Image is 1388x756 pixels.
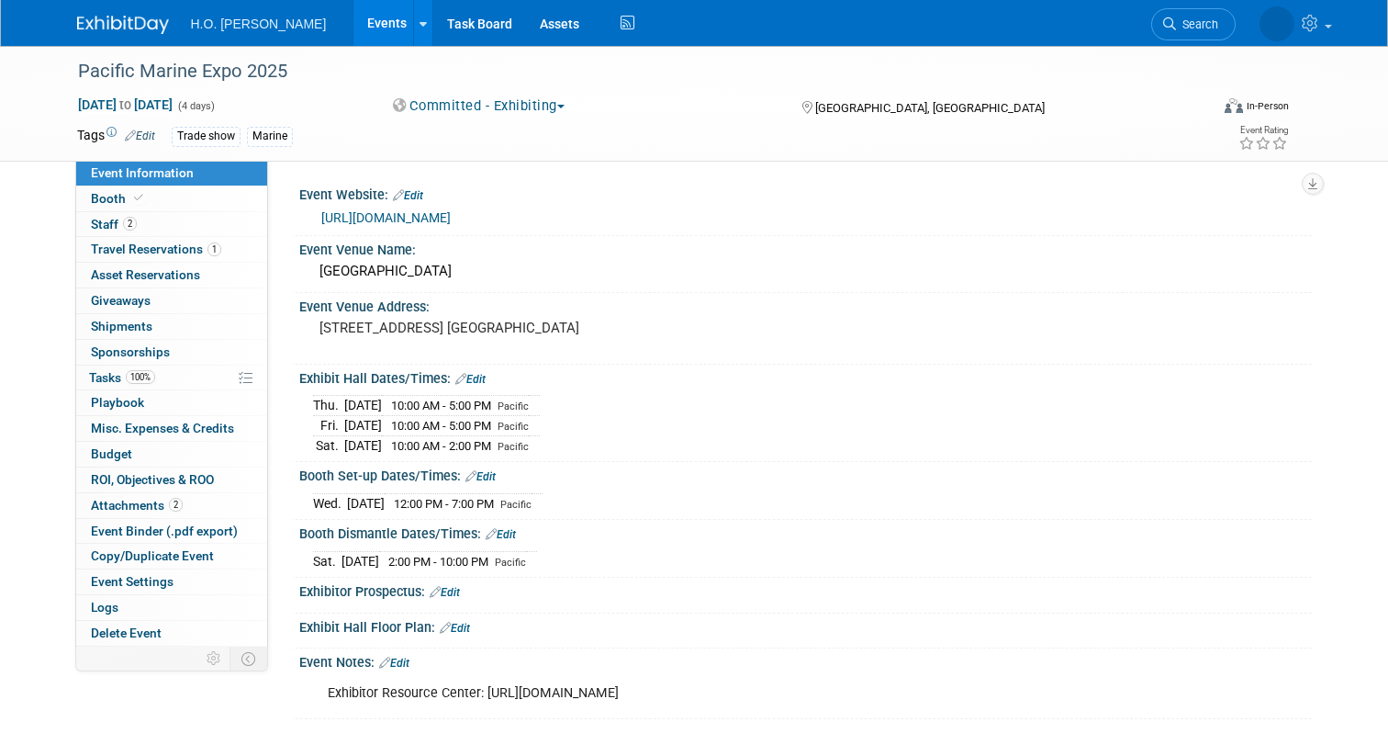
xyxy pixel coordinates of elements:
[313,551,341,570] td: Sat.
[498,441,529,453] span: Pacific
[91,344,170,359] span: Sponsorships
[391,399,491,412] span: 10:00 AM - 5:00 PM
[313,396,344,416] td: Thu.
[299,365,1312,389] div: Exhibit Hall Dates/Times:
[91,293,151,308] span: Giveaways
[486,528,516,541] a: Edit
[172,127,241,146] div: Trade show
[1225,98,1243,113] img: Format-Inperson.png
[125,130,155,142] a: Edit
[344,416,382,436] td: [DATE]
[77,16,169,34] img: ExhibitDay
[299,614,1312,638] div: Exhibit Hall Floor Plan:
[76,288,267,313] a: Giveaways
[91,524,238,538] span: Event Binder (.pdf export)
[76,544,267,569] a: Copy/Duplicate Event
[134,193,143,203] i: Booth reservation complete
[126,370,155,384] span: 100%
[299,181,1312,205] div: Event Website:
[313,493,347,513] td: Wed.
[299,462,1312,486] div: Booth Set-up Dates/Times:
[198,647,230,671] td: Personalize Event Tab Strip
[430,586,460,599] a: Edit
[91,242,221,256] span: Travel Reservations
[76,161,267,186] a: Event Information
[91,191,147,206] span: Booth
[76,314,267,339] a: Shipments
[91,395,144,410] span: Playbook
[76,519,267,544] a: Event Binder (.pdf export)
[91,165,194,180] span: Event Information
[388,555,488,569] span: 2:00 PM - 10:00 PM
[247,127,293,146] div: Marine
[123,217,137,231] span: 2
[91,498,183,513] span: Attachments
[169,498,183,512] span: 2
[391,419,491,433] span: 10:00 AM - 5:00 PM
[344,435,382,455] td: [DATE]
[498,421,529,433] span: Pacific
[1246,99,1289,113] div: In-Person
[1108,17,1150,31] span: Search
[341,551,379,570] td: [DATE]
[77,96,173,113] span: [DATE] [DATE]
[1110,96,1289,123] div: Event Format
[76,595,267,620] a: Logs
[495,557,526,569] span: Pacific
[91,626,162,640] span: Delete Event
[386,96,572,116] button: Committed - Exhibiting
[299,520,1312,544] div: Booth Dismantle Dates/Times:
[91,421,234,435] span: Misc. Expenses & Credits
[176,100,215,112] span: (4 days)
[76,186,267,211] a: Booth
[76,263,267,288] a: Asset Reservations
[440,622,470,635] a: Edit
[299,293,1312,316] div: Event Venue Address:
[76,493,267,518] a: Attachments2
[91,446,132,461] span: Budget
[91,319,152,333] span: Shipments
[76,390,267,415] a: Playbook
[91,600,118,615] span: Logs
[299,578,1312,602] div: Exhibitor Prospectus:
[91,574,173,589] span: Event Settings
[76,416,267,441] a: Misc. Expenses & Credits
[313,257,1298,286] div: [GEOGRAPHIC_DATA]
[77,126,155,147] td: Tags
[313,416,344,436] td: Fri.
[229,647,267,671] td: Toggle Event Tabs
[76,340,267,365] a: Sponsorships
[391,439,491,453] span: 10:00 AM - 2:00 PM
[191,17,327,31] span: H.O. [PERSON_NAME]
[344,396,382,416] td: [DATE]
[117,97,134,112] span: to
[89,370,155,385] span: Tasks
[72,55,1186,88] div: Pacific Marine Expo 2025
[207,243,221,256] span: 1
[76,621,267,646] a: Delete Event
[91,472,214,487] span: ROI, Objectives & ROO
[91,548,214,563] span: Copy/Duplicate Event
[379,657,409,670] a: Edit
[321,210,451,225] a: [URL][DOMAIN_NAME]
[76,468,267,492] a: ROI, Objectives & ROO
[394,497,494,511] span: 12:00 PM - 7:00 PM
[76,366,267,390] a: Tasks100%
[1192,10,1294,30] img: Paige Bostrom
[500,499,532,511] span: Pacific
[299,649,1312,672] div: Event Notes:
[455,373,486,386] a: Edit
[91,267,200,282] span: Asset Reservations
[76,442,267,467] a: Budget
[315,675,1115,712] div: Exhibitor Resource Center: [URL][DOMAIN_NAME]
[1083,8,1168,40] a: Search
[1238,126,1288,135] div: Event Rating
[498,401,529,412] span: Pacific
[76,570,267,594] a: Event Settings
[313,435,344,455] td: Sat.
[91,217,137,231] span: Staff
[347,493,385,513] td: [DATE]
[465,470,496,483] a: Edit
[393,189,423,202] a: Edit
[815,101,1045,115] span: [GEOGRAPHIC_DATA], [GEOGRAPHIC_DATA]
